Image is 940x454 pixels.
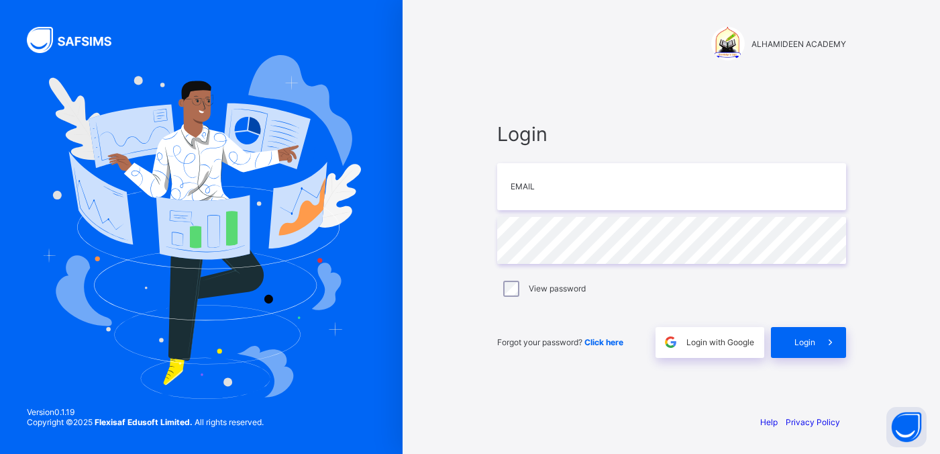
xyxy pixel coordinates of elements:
[584,337,623,347] a: Click here
[497,122,846,146] span: Login
[794,337,815,347] span: Login
[27,27,127,53] img: SAFSIMS Logo
[663,334,678,350] img: google.396cfc9801f0270233282035f929180a.svg
[95,417,193,427] strong: Flexisaf Edusoft Limited.
[751,39,846,49] span: ALHAMIDEEN ACADEMY
[760,417,778,427] a: Help
[529,283,586,293] label: View password
[497,337,623,347] span: Forgot your password?
[42,55,361,399] img: Hero Image
[886,407,927,447] button: Open asap
[27,407,264,417] span: Version 0.1.19
[686,337,754,347] span: Login with Google
[786,417,840,427] a: Privacy Policy
[27,417,264,427] span: Copyright © 2025 All rights reserved.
